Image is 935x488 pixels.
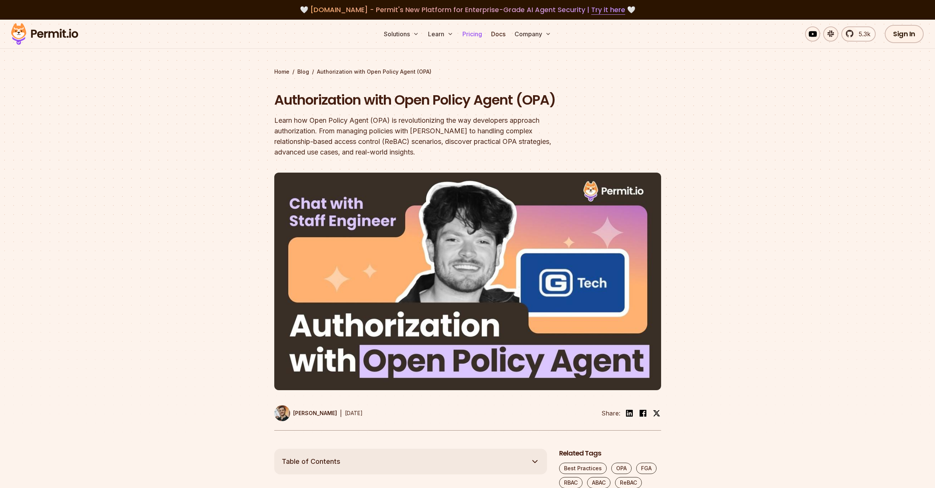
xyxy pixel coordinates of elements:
li: Share: [601,409,620,418]
div: 🤍 🤍 [18,5,917,15]
a: [PERSON_NAME] [274,405,337,421]
a: Best Practices [559,463,607,474]
img: Permit logo [8,21,82,47]
div: | [340,409,342,418]
a: Docs [488,26,508,42]
a: OPA [611,463,632,474]
img: Daniel Bass [274,405,290,421]
button: Learn [425,26,456,42]
img: Authorization with Open Policy Agent (OPA) [274,173,661,390]
a: FGA [636,463,657,474]
h2: Related Tags [559,449,661,458]
img: facebook [638,409,648,418]
button: Solutions [381,26,422,42]
button: Table of Contents [274,449,547,474]
button: Company [512,26,554,42]
div: Learn how Open Policy Agent (OPA) is revolutionizing the way developers approach authorization. F... [274,115,564,158]
img: linkedin [625,409,634,418]
a: Home [274,68,289,76]
a: Sign In [885,25,924,43]
a: Try it here [591,5,625,15]
a: Blog [297,68,309,76]
span: 5.3k [854,29,870,39]
a: 5.3k [841,26,876,42]
h1: Authorization with Open Policy Agent (OPA) [274,91,564,110]
time: [DATE] [345,410,363,416]
div: / / [274,68,661,76]
img: twitter [653,409,660,417]
p: [PERSON_NAME] [293,409,337,417]
a: Pricing [459,26,485,42]
span: [DOMAIN_NAME] - Permit's New Platform for Enterprise-Grade AI Agent Security | [310,5,625,14]
span: Table of Contents [282,456,340,467]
